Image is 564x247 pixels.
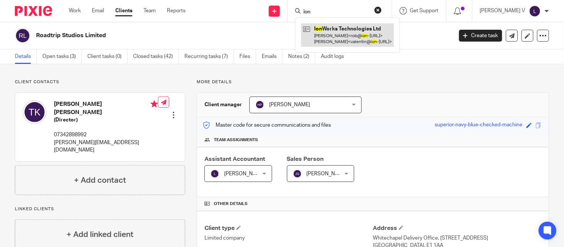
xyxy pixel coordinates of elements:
[529,5,541,17] img: svg%3E
[67,229,133,240] h4: + Add linked client
[69,7,81,14] a: Work
[144,7,156,14] a: Team
[167,7,186,14] a: Reports
[204,234,373,242] p: Limited company
[197,79,549,85] p: More details
[288,49,315,64] a: Notes (2)
[293,169,302,178] img: svg%3E
[36,32,365,39] h2: Roadtrip Studios Limited
[42,49,82,64] a: Open tasks (3)
[210,169,219,178] img: svg%3E
[204,224,373,232] h4: Client type
[133,49,179,64] a: Closed tasks (42)
[15,206,185,212] p: Linked clients
[54,116,158,124] h5: (Director)
[214,137,258,143] span: Team assignments
[287,156,324,162] span: Sales Person
[15,28,30,43] img: svg%3E
[54,139,158,154] p: [PERSON_NAME][EMAIL_ADDRESS][DOMAIN_NAME]
[321,49,349,64] a: Audit logs
[115,7,132,14] a: Clients
[262,49,283,64] a: Emails
[410,8,439,13] span: Get Support
[373,224,541,232] h4: Address
[373,234,541,242] p: Whitechapel Delivery Office, [STREET_ADDRESS]
[92,7,104,14] a: Email
[15,6,52,16] img: Pixie
[459,30,502,42] a: Create task
[184,49,234,64] a: Recurring tasks (7)
[15,49,37,64] a: Details
[480,7,525,14] p: [PERSON_NAME] V
[374,6,382,14] button: Clear
[224,171,270,176] span: [PERSON_NAME] V
[54,131,158,139] p: 07342898992
[255,100,264,109] img: svg%3E
[74,175,126,186] h4: + Add contact
[23,100,46,124] img: svg%3E
[303,9,370,16] input: Search
[435,121,523,130] div: superior-navy-blue-checked-machine
[307,171,348,176] span: [PERSON_NAME]
[87,49,128,64] a: Client tasks (0)
[269,102,310,107] span: [PERSON_NAME]
[204,156,265,162] span: Assistant Accountant
[203,121,331,129] p: Master code for secure communications and files
[214,201,248,207] span: Other details
[239,49,256,64] a: Files
[204,101,242,108] h3: Client manager
[54,100,158,116] h4: [PERSON_NAME] [PERSON_NAME]
[151,100,158,108] i: Primary
[15,79,185,85] p: Client contacts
